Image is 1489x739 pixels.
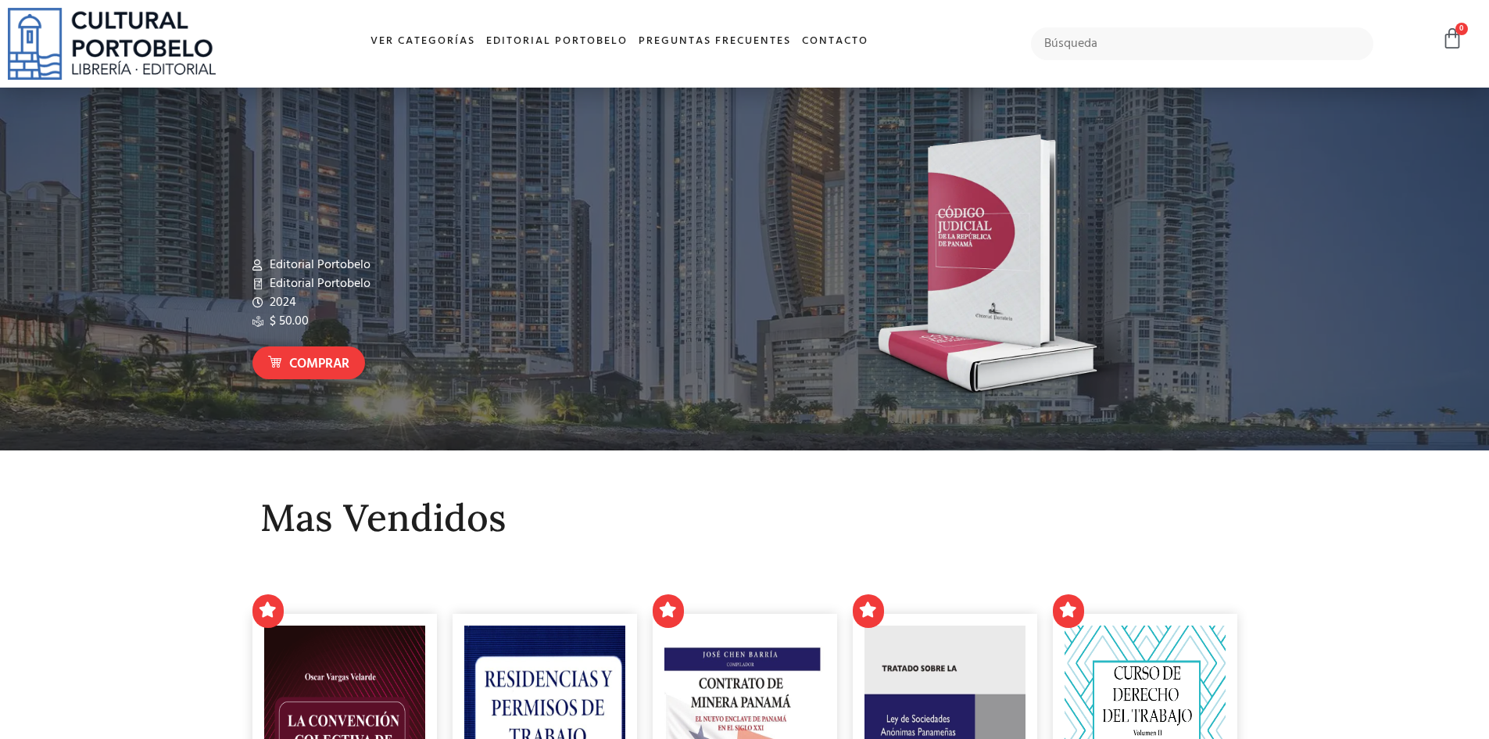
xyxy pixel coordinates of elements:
[252,346,365,380] a: Comprar
[633,25,796,59] a: Preguntas frecuentes
[266,293,296,312] span: 2024
[1441,27,1463,50] a: 0
[260,497,1229,539] h2: Mas Vendidos
[266,274,370,293] span: Editorial Portobelo
[266,256,370,274] span: Editorial Portobelo
[289,354,349,375] span: Comprar
[365,25,481,59] a: Ver Categorías
[481,25,633,59] a: Editorial Portobelo
[266,312,309,331] span: $ 50.00
[1455,23,1468,35] span: 0
[796,25,874,59] a: Contacto
[1031,27,1374,60] input: Búsqueda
